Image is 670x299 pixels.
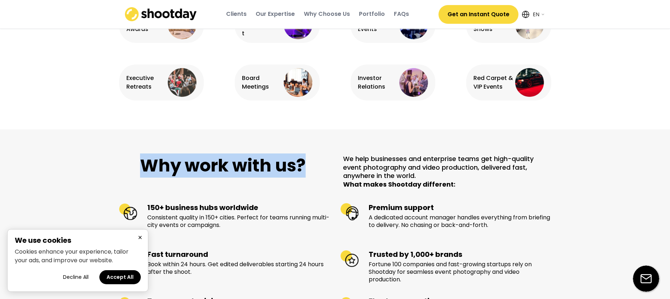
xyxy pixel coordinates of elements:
[256,10,295,18] div: Our Expertise
[15,247,141,265] p: Cookies enhance your experience, tailor your ads, and improve our website.
[284,68,312,97] img: board%20meeting%403x.webp
[147,214,330,229] div: Consistent quality in 150+ cities. Perfect for teams running multi-city events or campaigns.
[304,10,350,18] div: Why Choose Us
[341,203,359,221] img: Premium support
[369,203,551,212] div: Premium support
[394,10,409,18] div: FAQs
[359,10,385,18] div: Portfolio
[125,7,197,21] img: shootday_logo.png
[147,261,330,276] div: Book within 24 hours. Get edited deliverables starting 24 hours after the shoot.
[147,250,330,259] div: Fast turnaround
[126,74,166,91] div: Executive Retreats
[399,68,428,97] img: investor%20relations%403x.webp
[343,155,551,188] h2: We help businesses and enterprise teams get high-quality event photography and video production, ...
[147,203,330,212] div: 150+ business hubs worldwide
[343,180,455,189] strong: What makes Shootday different:
[515,68,544,97] img: VIP%20event%403x.webp
[358,74,398,91] div: Investor Relations
[56,270,96,284] button: Decline all cookies
[341,250,359,268] img: Trusted by 1,000+ brands
[633,265,659,292] img: email-icon%20%281%29.svg
[99,270,141,284] button: Accept all cookies
[168,68,197,97] img: prewedding-circle%403x.webp
[473,74,513,91] div: Red Carpet & VIP Events
[119,203,137,221] img: 150+ business hubs worldwide
[369,214,551,229] div: A dedicated account manager handles everything from briefing to delivery. No chasing or back-and-...
[522,11,529,18] img: Icon%20feather-globe%20%281%29.svg
[136,233,144,242] button: Close cookie banner
[15,237,141,244] h2: We use cookies
[119,155,327,177] h1: Why work with us?
[369,261,551,283] div: Fortune 100 companies and fast-growing startups rely on Shootday for seamless event photography a...
[439,5,518,24] button: Get an Instant Quote
[369,250,551,259] div: Trusted by 1,000+ brands
[242,74,282,91] div: Board Meetings
[226,10,247,18] div: Clients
